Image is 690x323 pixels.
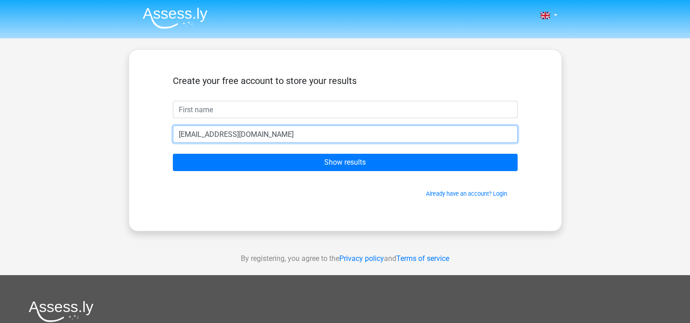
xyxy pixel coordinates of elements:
a: Privacy policy [339,254,384,263]
img: Assessly [143,7,208,29]
a: Terms of service [396,254,449,263]
img: Assessly logo [29,301,93,322]
input: Email [173,125,518,143]
input: Show results [173,154,518,171]
a: Already have an account? Login [426,190,507,197]
h5: Create your free account to store your results [173,75,518,86]
input: First name [173,101,518,118]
